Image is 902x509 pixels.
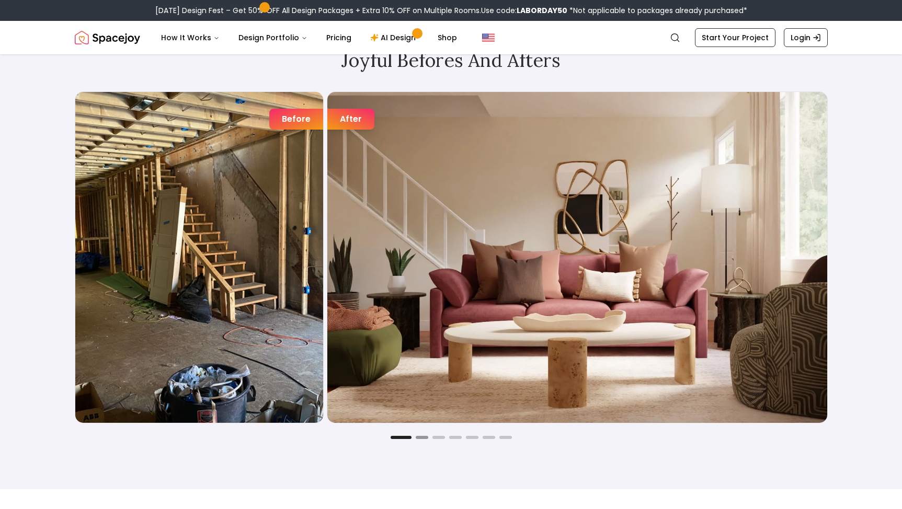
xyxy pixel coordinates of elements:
[499,436,512,439] button: Go to slide 7
[327,92,827,423] img: Living Room design after designing with Spacejoy
[416,436,428,439] button: Go to slide 2
[391,436,412,439] button: Go to slide 1
[75,27,140,48] a: Spacejoy
[449,436,462,439] button: Go to slide 4
[362,27,427,48] a: AI Design
[327,109,374,130] div: After
[429,27,465,48] a: Shop
[230,27,316,48] button: Design Portfolio
[269,109,323,130] div: Before
[695,28,775,47] a: Start Your Project
[517,5,567,16] b: LABORDAY50
[75,21,828,54] nav: Global
[75,50,828,71] h2: Joyful Befores and Afters
[481,5,567,16] span: Use code:
[75,91,828,423] div: 1 / 7
[318,27,360,48] a: Pricing
[432,436,445,439] button: Go to slide 3
[75,91,828,423] div: Carousel
[483,436,495,439] button: Go to slide 6
[155,5,747,16] div: [DATE] Design Fest – Get 50% OFF All Design Packages + Extra 10% OFF on Multiple Rooms.
[153,27,465,48] nav: Main
[567,5,747,16] span: *Not applicable to packages already purchased*
[153,27,228,48] button: How It Works
[75,92,323,423] img: Living Room design before designing with Spacejoy
[784,28,828,47] a: Login
[75,27,140,48] img: Spacejoy Logo
[466,436,478,439] button: Go to slide 5
[482,31,495,44] img: United States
